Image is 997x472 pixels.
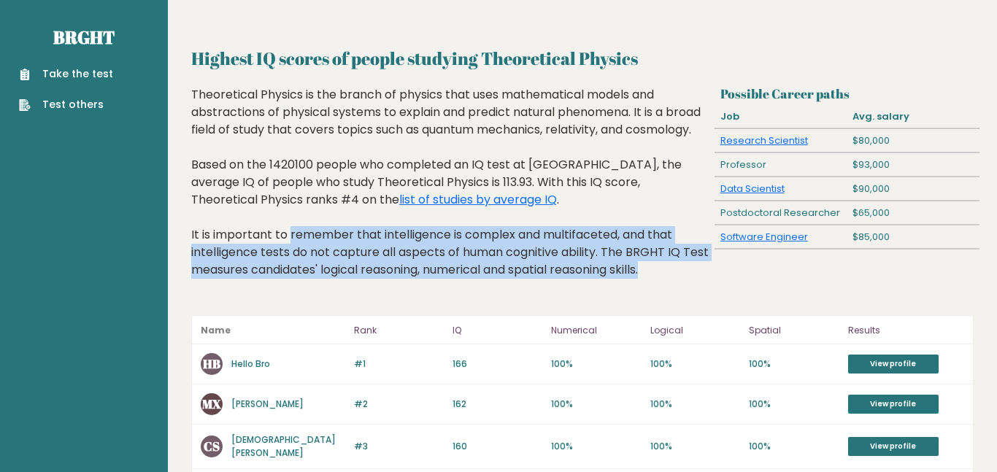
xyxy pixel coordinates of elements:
p: 100% [749,357,839,371]
a: Software Engineer [720,230,808,244]
p: 100% [650,398,740,411]
p: 100% [551,440,641,453]
p: 100% [650,357,740,371]
a: View profile [848,437,939,456]
a: Test others [19,97,113,112]
h3: Possible Career paths [720,86,974,101]
p: 100% [749,398,839,411]
div: Professor [715,153,847,177]
p: 162 [453,398,542,411]
p: Logical [650,322,740,339]
div: $80,000 [847,129,979,152]
a: [DEMOGRAPHIC_DATA][PERSON_NAME] [231,433,336,459]
p: 100% [650,440,740,453]
p: 100% [551,357,641,371]
div: $90,000 [847,177,979,201]
text: MX [202,395,222,412]
p: Numerical [551,322,641,339]
a: View profile [848,355,939,374]
a: Data Scientist [720,182,785,196]
p: 166 [453,357,542,371]
p: 160 [453,440,542,453]
p: IQ [453,322,542,339]
div: $93,000 [847,153,979,177]
p: #2 [354,398,444,411]
div: $85,000 [847,225,979,249]
div: Avg. salary [847,105,979,128]
a: Brght [53,26,115,49]
a: list of studies by average IQ [399,191,557,208]
a: [PERSON_NAME] [231,398,304,410]
a: View profile [848,395,939,414]
a: Research Scientist [720,134,808,147]
a: Hello Bro [231,357,270,370]
p: 100% [551,398,641,411]
p: #1 [354,357,444,371]
div: Postdoctoral Researcher [715,201,847,225]
text: HB [203,355,220,372]
text: CS [204,438,220,454]
b: Name [201,324,231,336]
a: Take the test [19,66,113,82]
h2: Highest IQ scores of people studying Theoretical Physics [191,45,974,71]
div: Theoretical Physics is the branch of physics that uses mathematical models and abstractions of ph... [191,86,709,301]
div: $65,000 [847,201,979,225]
p: #3 [354,440,444,453]
div: Job [715,105,847,128]
p: Rank [354,322,444,339]
p: 100% [749,440,839,453]
p: Results [848,322,964,339]
p: Spatial [749,322,839,339]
